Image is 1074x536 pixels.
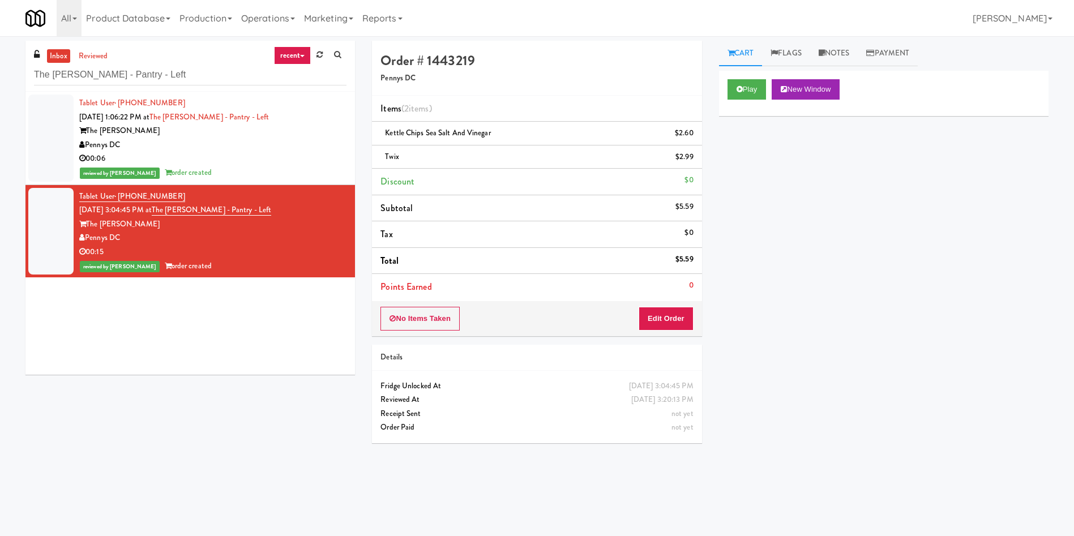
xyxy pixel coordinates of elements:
h4: Order # 1443219 [380,53,693,68]
span: Points Earned [380,280,431,293]
button: New Window [772,79,840,100]
span: (2 ) [401,102,432,115]
div: 00:15 [79,245,346,259]
li: Tablet User· [PHONE_NUMBER][DATE] 3:04:45 PM atThe [PERSON_NAME] - Pantry - LeftThe [PERSON_NAME]... [25,185,355,278]
img: Micromart [25,8,45,28]
span: Total [380,254,399,267]
span: Twix [385,151,399,162]
span: Discount [380,175,414,188]
a: Tablet User· [PHONE_NUMBER] [79,97,185,108]
span: reviewed by [PERSON_NAME] [80,261,160,272]
a: reviewed [76,49,111,63]
span: reviewed by [PERSON_NAME] [80,168,160,179]
div: $0 [684,226,693,240]
span: Tax [380,228,392,241]
span: order created [165,260,212,271]
span: Subtotal [380,201,413,215]
a: inbox [47,49,70,63]
a: Cart [719,41,763,66]
span: · [PHONE_NUMBER] [114,97,185,108]
div: Pennys DC [79,138,346,152]
div: Order Paid [380,421,693,435]
a: Payment [858,41,918,66]
span: · [PHONE_NUMBER] [114,191,185,201]
div: $5.59 [675,200,694,214]
button: No Items Taken [380,307,460,331]
div: Fridge Unlocked At [380,379,693,393]
a: The [PERSON_NAME] - Pantry - Left [152,204,271,216]
div: 0 [689,278,694,293]
span: order created [165,167,212,178]
div: The [PERSON_NAME] [79,124,346,138]
div: Reviewed At [380,393,693,407]
span: not yet [671,422,694,432]
span: Kettle Chips Sea Salt and Vinegar [385,127,490,138]
button: Play [728,79,767,100]
a: recent [274,46,311,65]
a: Flags [762,41,810,66]
div: $2.60 [675,126,694,140]
span: [DATE] 3:04:45 PM at [79,204,152,215]
div: $5.59 [675,252,694,267]
a: Notes [810,41,858,66]
ng-pluralize: items [409,102,429,115]
div: Details [380,350,693,365]
li: Tablet User· [PHONE_NUMBER][DATE] 1:06:22 PM atThe [PERSON_NAME] - Pantry - LeftThe [PERSON_NAME]... [25,92,355,185]
span: Items [380,102,431,115]
div: 00:06 [79,152,346,166]
div: The [PERSON_NAME] [79,217,346,231]
a: Tablet User· [PHONE_NUMBER] [79,191,185,202]
span: not yet [671,408,694,419]
span: [DATE] 1:06:22 PM at [79,112,149,122]
div: Pennys DC [79,231,346,245]
div: $0 [684,173,693,187]
div: [DATE] 3:20:13 PM [631,393,694,407]
div: [DATE] 3:04:45 PM [629,379,694,393]
button: Edit Order [639,307,694,331]
input: Search vision orders [34,65,346,85]
div: $2.99 [675,150,694,164]
a: The [PERSON_NAME] - Pantry - Left [149,112,269,122]
h5: Pennys DC [380,74,693,83]
div: Receipt Sent [380,407,693,421]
